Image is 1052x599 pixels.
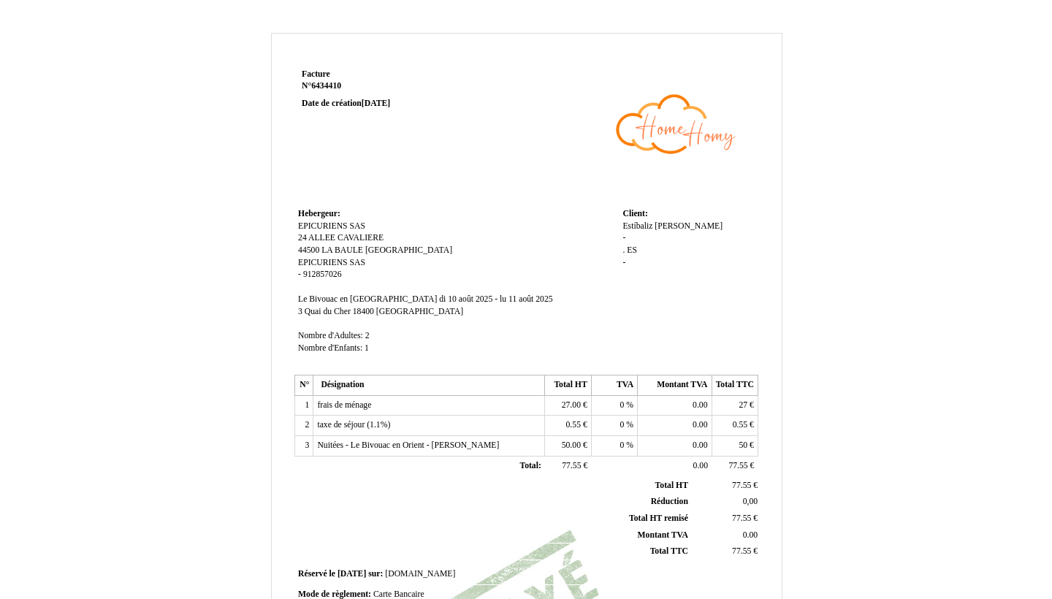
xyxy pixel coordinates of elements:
[591,375,637,396] th: TVA
[317,400,371,410] span: frais de ménage
[638,375,712,396] th: Montant TVA
[627,245,637,255] span: ES
[691,543,761,560] td: €
[295,416,313,436] td: 2
[298,221,365,231] span: EPICURIENS SAS
[295,436,313,457] td: 3
[350,258,365,267] span: SAS
[591,395,637,416] td: %
[302,80,476,92] strong: N°
[620,420,625,430] span: 0
[298,569,335,579] span: Réservé le
[712,375,758,396] th: Total TTC
[732,481,751,490] span: 77.55
[620,440,625,450] span: 0
[638,530,688,540] span: Montant TVA
[545,456,591,476] td: €
[298,270,301,279] span: -
[591,436,637,457] td: %
[545,436,591,457] td: €
[317,420,390,430] span: taxe de séjour (1.1%)
[298,245,319,255] span: 44500
[712,456,758,476] td: €
[732,514,751,523] span: 77.55
[365,343,369,353] span: 1
[743,497,758,506] span: 0,00
[712,395,758,416] td: €
[298,258,348,267] span: EPICURIENS
[622,209,647,218] span: Client:
[693,461,708,470] span: 0.00
[622,233,625,243] span: -
[298,343,362,353] span: Nombre d'Enfants:
[650,546,688,556] span: Total TTC
[298,307,351,316] span: 3 Quai du Cher
[562,461,581,470] span: 77.55
[353,307,374,316] span: 18400
[712,416,758,436] td: €
[693,400,707,410] span: 0.00
[519,461,541,470] span: Total:
[365,245,452,255] span: [GEOGRAPHIC_DATA]
[743,530,758,540] span: 0.00
[592,69,755,178] img: logo
[362,99,390,108] span: [DATE]
[302,99,390,108] strong: Date de création
[365,331,370,340] span: 2
[739,440,747,450] span: 50
[368,569,383,579] span: sur:
[298,294,437,304] span: Le Bivouac en [GEOGRAPHIC_DATA]
[728,461,747,470] span: 77.55
[295,375,313,396] th: N°
[620,400,625,410] span: 0
[545,395,591,416] td: €
[651,497,688,506] span: Réduction
[622,258,625,267] span: -
[622,245,625,255] span: .
[691,510,761,527] td: €
[732,546,751,556] span: 77.55
[298,233,384,243] span: 24 ALLEE CAVALIERE
[298,590,371,599] span: Mode de règlement:
[622,221,652,231] span: Estíbaliz
[298,331,363,340] span: Nombre d'Adultes:
[376,307,463,316] span: [GEOGRAPHIC_DATA]
[693,420,707,430] span: 0.00
[545,416,591,436] td: €
[321,245,363,255] span: LA BAULE
[295,395,313,416] td: 1
[373,590,424,599] span: Carte Bancaire
[439,294,552,304] span: di 10 août 2025 - lu 11 août 2025
[313,375,545,396] th: Désignation
[629,514,688,523] span: Total HT remisé
[739,400,747,410] span: 27
[591,416,637,436] td: %
[545,375,591,396] th: Total HT
[566,420,581,430] span: 0.55
[385,569,455,579] span: [DOMAIN_NAME]
[691,478,761,494] td: €
[562,440,581,450] span: 50.00
[338,569,366,579] span: [DATE]
[733,420,747,430] span: 0.55
[311,81,341,91] span: 6434410
[298,209,340,218] span: Hebergeur:
[562,400,581,410] span: 27.00
[303,270,342,279] span: 912857026
[693,440,707,450] span: 0.00
[302,69,330,79] span: Facture
[317,440,499,450] span: Nuitées - Le Bivouac en Orient - [PERSON_NAME]
[655,221,723,231] span: [PERSON_NAME]
[655,481,688,490] span: Total HT
[712,436,758,457] td: €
